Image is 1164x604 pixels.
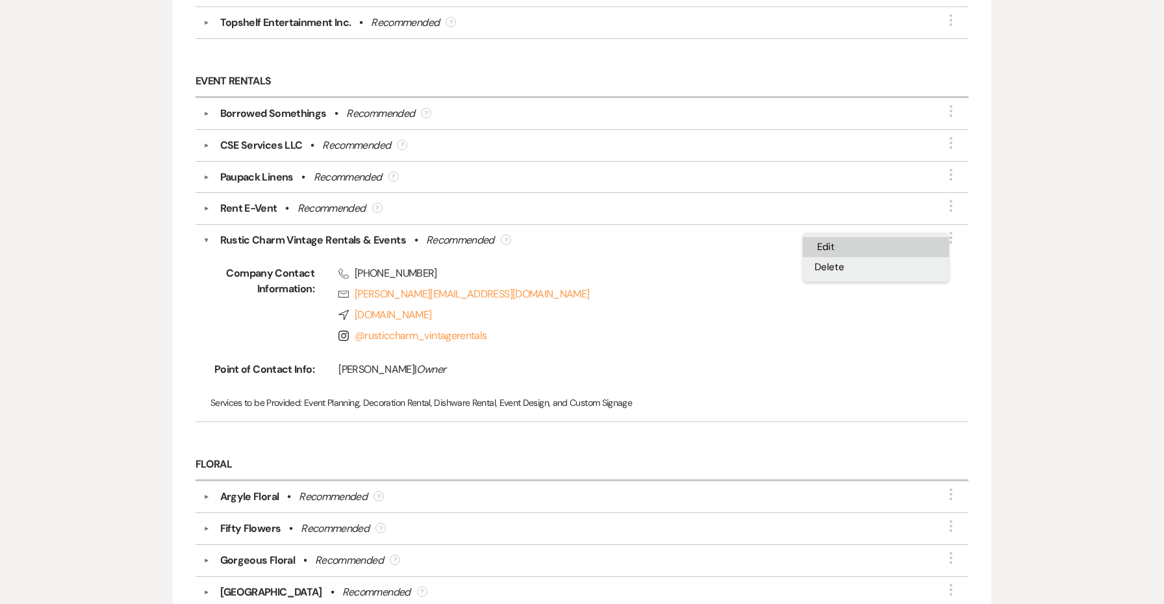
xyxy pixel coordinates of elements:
div: Recommended [299,489,367,505]
button: Edit [803,237,949,257]
div: Recommended [314,170,382,185]
button: ▼ [199,174,214,181]
span: [PHONE_NUMBER] [338,266,924,281]
b: • [301,170,305,185]
button: Delete [803,257,949,277]
div: CSE Services LLC [220,138,303,153]
a: [DOMAIN_NAME] [338,307,924,323]
div: [GEOGRAPHIC_DATA] [220,585,322,600]
div: ? [397,140,407,150]
div: ? [388,171,399,182]
div: Recommended [371,15,439,31]
b: • [289,521,292,536]
span: Owner [416,362,446,376]
div: ? [373,491,384,501]
div: ? [372,203,383,213]
a: [PERSON_NAME][EMAIL_ADDRESS][DOMAIN_NAME] [338,286,924,302]
div: Recommended [301,521,369,536]
button: ▼ [199,494,214,500]
div: Gorgeous Floral [220,553,295,568]
div: ? [421,108,431,118]
div: Recommended [346,106,414,121]
div: Recommended [342,585,411,600]
div: [PERSON_NAME] | [338,362,924,377]
button: ▼ [199,557,214,564]
button: ▼ [199,589,214,596]
b: • [359,15,362,31]
div: ? [501,234,511,245]
span: Services to be Provided: [210,397,302,409]
b: • [287,489,290,505]
div: Rent E-Vent [220,201,277,216]
button: ▼ [199,525,214,532]
div: Paupack Linens [220,170,294,185]
b: • [285,201,288,216]
div: ? [417,586,427,597]
div: ? [390,555,400,565]
h6: Floral [196,449,968,481]
b: • [303,553,307,568]
p: Event Planning, Decoration Rental, Dishware Rental, Event Design, and Custom Signage [210,396,954,410]
b: • [335,106,338,121]
div: Fifty Flowers [220,521,281,536]
button: ▼ [203,233,210,248]
b: • [331,585,334,600]
h6: Event Rentals [196,66,968,98]
div: Topshelf Entertainment Inc. [220,15,351,31]
div: Rustic Charm Vintage Rentals & Events [220,233,406,248]
button: ▼ [199,110,214,117]
div: ? [446,17,456,27]
div: Recommended [426,233,494,248]
div: Borrowed Somethings [220,106,327,121]
span: Company Contact Information: [210,266,314,349]
span: Point of Contact Info: [210,362,314,383]
div: ? [375,523,386,533]
button: ▼ [199,142,214,149]
div: Recommended [297,201,366,216]
div: Recommended [322,138,390,153]
button: ▼ [199,19,214,26]
b: • [414,233,418,248]
a: @rusticcharm_vintagerentals [355,329,487,342]
div: Argyle Floral [220,489,279,505]
b: • [310,138,314,153]
div: Recommended [315,553,383,568]
button: ▼ [199,205,214,212]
